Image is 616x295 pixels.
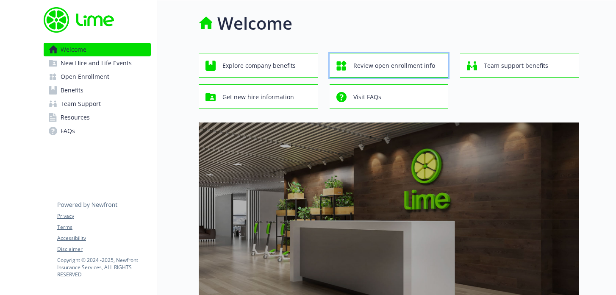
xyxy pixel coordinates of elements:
[217,11,292,36] h1: Welcome
[484,58,548,74] span: Team support benefits
[222,58,296,74] span: Explore company benefits
[44,83,151,97] a: Benefits
[44,97,151,111] a: Team Support
[199,84,318,109] button: Get new hire information
[57,256,150,278] p: Copyright © 2024 - 2025 , Newfront Insurance Services, ALL RIGHTS RESERVED
[44,70,151,83] a: Open Enrollment
[61,111,90,124] span: Resources
[61,70,109,83] span: Open Enrollment
[61,83,83,97] span: Benefits
[61,43,86,56] span: Welcome
[57,223,150,231] a: Terms
[353,58,435,74] span: Review open enrollment info
[61,56,132,70] span: New Hire and Life Events
[61,124,75,138] span: FAQs
[44,124,151,138] a: FAQs
[57,212,150,220] a: Privacy
[353,89,381,105] span: Visit FAQs
[57,245,150,253] a: Disclaimer
[199,53,318,78] button: Explore company benefits
[330,84,449,109] button: Visit FAQs
[44,111,151,124] a: Resources
[460,53,579,78] button: Team support benefits
[57,234,150,242] a: Accessibility
[61,97,101,111] span: Team Support
[44,43,151,56] a: Welcome
[222,89,294,105] span: Get new hire information
[44,56,151,70] a: New Hire and Life Events
[330,53,449,78] button: Review open enrollment info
